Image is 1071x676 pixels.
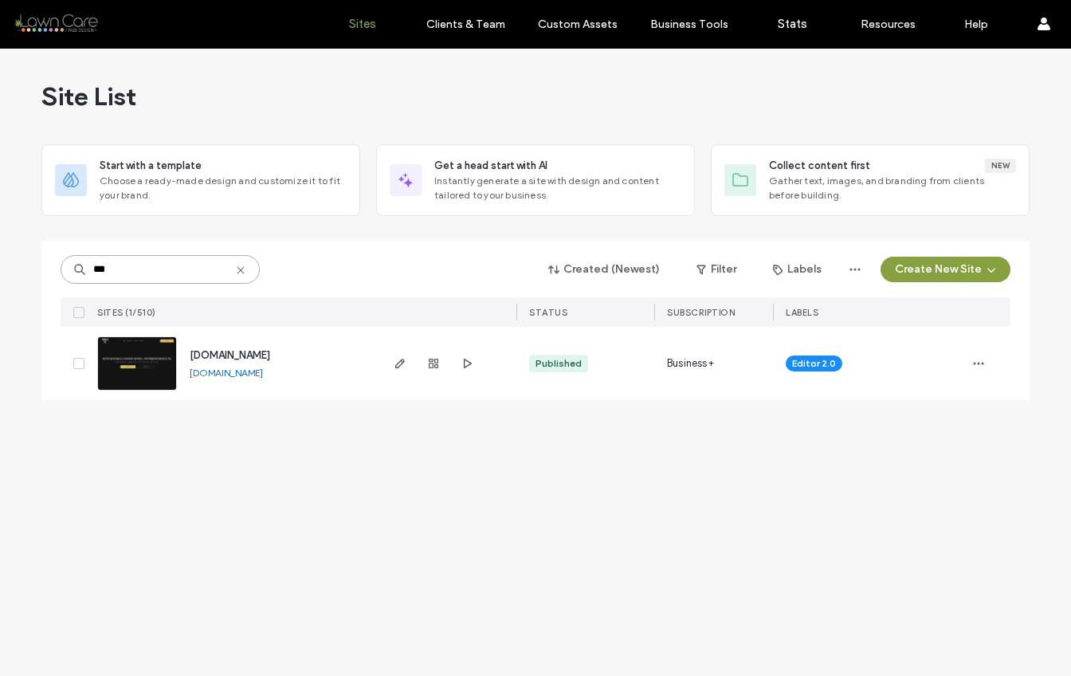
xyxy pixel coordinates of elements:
span: Editor 2.0 [792,356,836,371]
span: Site List [41,81,136,112]
div: New [985,159,1016,173]
span: Get a head start with AI [434,158,547,174]
span: LABELS [786,307,818,318]
button: Filter [681,257,752,282]
label: Stats [778,17,807,31]
label: Business Tools [650,18,728,31]
span: STATUS [529,307,567,318]
span: Gather text, images, and branding from clients before building. [769,174,1016,202]
a: [DOMAIN_NAME] [190,349,270,361]
div: Start with a templateChoose a ready-made design and customize it to fit your brand. [41,144,360,216]
div: Collect content firstNewGather text, images, and branding from clients before building. [711,144,1030,216]
span: Start with a template [100,158,202,174]
div: Get a head start with AIInstantly generate a site with design and content tailored to your business. [376,144,695,216]
button: Labels [759,257,836,282]
label: Custom Assets [538,18,618,31]
label: Clients & Team [426,18,505,31]
label: Resources [861,18,916,31]
button: Create New Site [881,257,1010,282]
span: Choose a ready-made design and customize it to fit your brand. [100,174,347,202]
span: Instantly generate a site with design and content tailored to your business. [434,174,681,202]
span: SUBSCRIPTION [667,307,735,318]
a: [DOMAIN_NAME] [190,367,263,379]
span: Business+ [667,356,714,371]
button: Created (Newest) [535,257,674,282]
span: SITES (1/510) [97,307,156,318]
label: Sites [349,17,376,31]
span: Help [37,11,69,26]
label: Help [964,18,988,31]
div: Published [535,356,582,371]
span: Collect content first [769,158,870,174]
